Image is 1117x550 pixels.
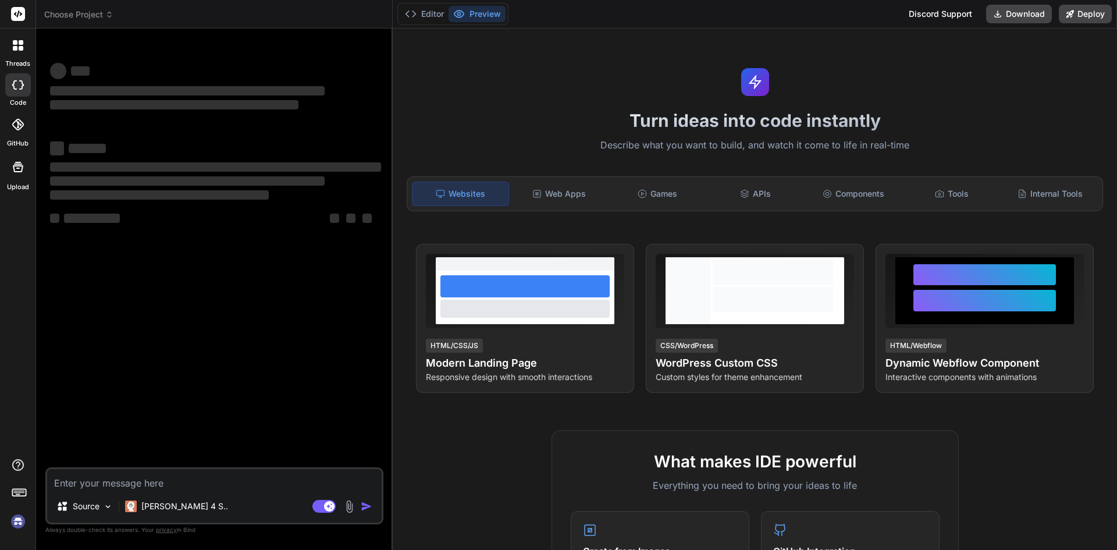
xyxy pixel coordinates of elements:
[8,512,28,531] img: signin
[50,176,325,186] span: ‌
[412,182,509,206] div: Websites
[7,139,29,148] label: GitHub
[103,502,113,512] img: Pick Models
[426,339,483,353] div: HTML/CSS/JS
[400,6,449,22] button: Editor
[69,144,106,153] span: ‌
[50,162,381,172] span: ‌
[73,501,99,512] p: Source
[346,214,355,223] span: ‌
[7,182,29,192] label: Upload
[885,371,1084,383] p: Interactive components with animations
[64,214,120,223] span: ‌
[330,214,339,223] span: ‌
[50,214,59,223] span: ‌
[50,141,64,155] span: ‌
[10,98,26,108] label: code
[707,182,803,206] div: APIs
[511,182,607,206] div: Web Apps
[571,449,940,474] h2: What makes IDE powerful
[125,501,137,512] img: Claude 4 Sonnet
[426,355,624,371] h4: Modern Landing Page
[50,86,325,95] span: ‌
[610,182,706,206] div: Games
[141,501,228,512] p: [PERSON_NAME] 4 S..
[50,190,269,200] span: ‌
[362,214,372,223] span: ‌
[50,63,66,79] span: ‌
[986,5,1052,23] button: Download
[656,355,854,371] h4: WordPress Custom CSS
[885,339,947,353] div: HTML/Webflow
[806,182,902,206] div: Components
[44,9,113,20] span: Choose Project
[156,526,177,533] span: privacy
[50,100,298,109] span: ‌
[904,182,1000,206] div: Tools
[400,110,1110,131] h1: Turn ideas into code instantly
[449,6,506,22] button: Preview
[885,355,1084,371] h4: Dynamic Webflow Component
[361,501,372,512] img: icon
[343,500,356,513] img: attachment
[5,59,30,69] label: threads
[45,524,383,535] p: Always double-check its answers. Your in Bind
[656,339,718,353] div: CSS/WordPress
[571,478,940,492] p: Everything you need to bring your ideas to life
[656,371,854,383] p: Custom styles for theme enhancement
[400,138,1110,153] p: Describe what you want to build, and watch it come to life in real-time
[902,5,979,23] div: Discord Support
[1002,182,1098,206] div: Internal Tools
[426,371,624,383] p: Responsive design with smooth interactions
[1059,5,1112,23] button: Deploy
[71,66,90,76] span: ‌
